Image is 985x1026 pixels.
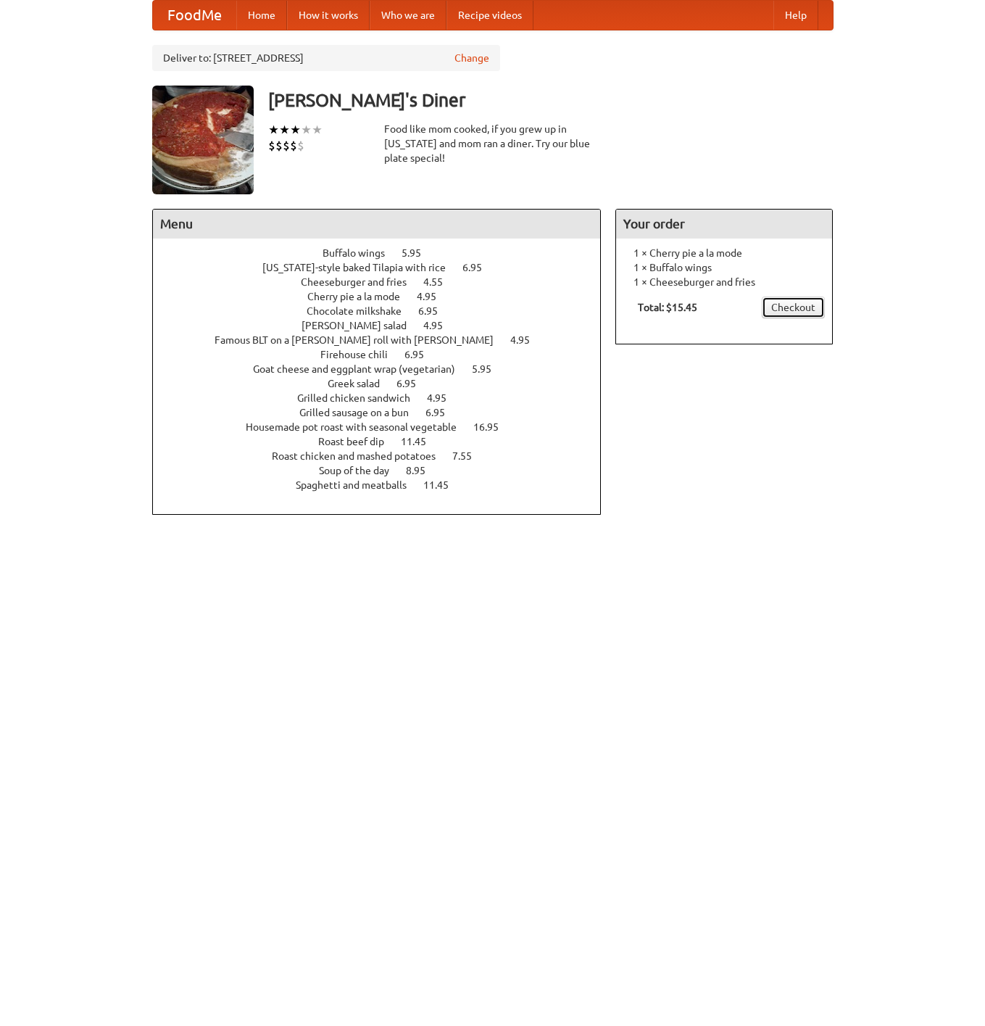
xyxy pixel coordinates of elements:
a: Change [454,51,489,65]
a: [PERSON_NAME] salad 4.95 [302,320,470,331]
h4: Your order [616,210,832,239]
span: Soup of the day [319,465,404,476]
span: 11.45 [423,479,463,491]
li: $ [290,138,297,154]
h4: Menu [153,210,601,239]
a: Famous BLT on a [PERSON_NAME] roll with [PERSON_NAME] 4.95 [215,334,557,346]
a: Grilled sausage on a bun 6.95 [299,407,472,418]
a: Goat cheese and eggplant wrap (vegetarian) 5.95 [253,363,518,375]
li: 1 × Cherry pie a la mode [623,246,825,260]
a: Greek salad 6.95 [328,378,443,389]
a: Grilled chicken sandwich 4.95 [297,392,473,404]
li: $ [283,138,290,154]
span: Grilled chicken sandwich [297,392,425,404]
span: Chocolate milkshake [307,305,416,317]
li: ★ [301,122,312,138]
span: Goat cheese and eggplant wrap (vegetarian) [253,363,470,375]
a: Buffalo wings 5.95 [323,247,448,259]
li: 1 × Buffalo wings [623,260,825,275]
span: 6.95 [462,262,496,273]
a: Chocolate milkshake 6.95 [307,305,465,317]
a: Roast chicken and mashed potatoes 7.55 [272,450,499,462]
span: Greek salad [328,378,394,389]
a: Spaghetti and meatballs 11.45 [296,479,475,491]
span: Firehouse chili [320,349,402,360]
a: Who we are [370,1,446,30]
span: 4.95 [423,320,457,331]
span: 6.95 [404,349,439,360]
a: Recipe videos [446,1,533,30]
li: $ [275,138,283,154]
span: Buffalo wings [323,247,399,259]
li: $ [297,138,304,154]
span: 5.95 [472,363,506,375]
li: $ [268,138,275,154]
a: Roast beef dip 11.45 [318,436,453,447]
span: [US_STATE]-style baked Tilapia with rice [262,262,460,273]
a: FoodMe [153,1,236,30]
span: Roast chicken and mashed potatoes [272,450,450,462]
span: Cheeseburger and fries [301,276,421,288]
a: Help [773,1,818,30]
img: angular.jpg [152,86,254,194]
a: Home [236,1,287,30]
span: 6.95 [418,305,452,317]
h3: [PERSON_NAME]'s Diner [268,86,834,115]
span: 4.95 [427,392,461,404]
span: 4.95 [417,291,451,302]
span: 16.95 [473,421,513,433]
span: 4.95 [510,334,544,346]
b: Total: $15.45 [638,302,697,313]
li: ★ [279,122,290,138]
li: ★ [290,122,301,138]
span: 5.95 [402,247,436,259]
a: Cheeseburger and fries 4.55 [301,276,470,288]
a: Firehouse chili 6.95 [320,349,451,360]
a: Checkout [762,297,825,318]
span: [PERSON_NAME] salad [302,320,421,331]
li: ★ [268,122,279,138]
li: 1 × Cheeseburger and fries [623,275,825,289]
span: 4.55 [423,276,457,288]
span: Cherry pie a la mode [307,291,415,302]
a: Housemade pot roast with seasonal vegetable 16.95 [246,421,525,433]
span: 7.55 [452,450,486,462]
span: 6.95 [425,407,460,418]
span: Roast beef dip [318,436,399,447]
span: Spaghetti and meatballs [296,479,421,491]
a: Cherry pie a la mode 4.95 [307,291,463,302]
span: 6.95 [396,378,431,389]
div: Deliver to: [STREET_ADDRESS] [152,45,500,71]
div: Food like mom cooked, if you grew up in [US_STATE] and mom ran a diner. Try our blue plate special! [384,122,602,165]
a: Soup of the day 8.95 [319,465,452,476]
span: 11.45 [401,436,441,447]
li: ★ [312,122,323,138]
a: [US_STATE]-style baked Tilapia with rice 6.95 [262,262,509,273]
span: Grilled sausage on a bun [299,407,423,418]
span: 8.95 [406,465,440,476]
span: Famous BLT on a [PERSON_NAME] roll with [PERSON_NAME] [215,334,508,346]
a: How it works [287,1,370,30]
span: Housemade pot roast with seasonal vegetable [246,421,471,433]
